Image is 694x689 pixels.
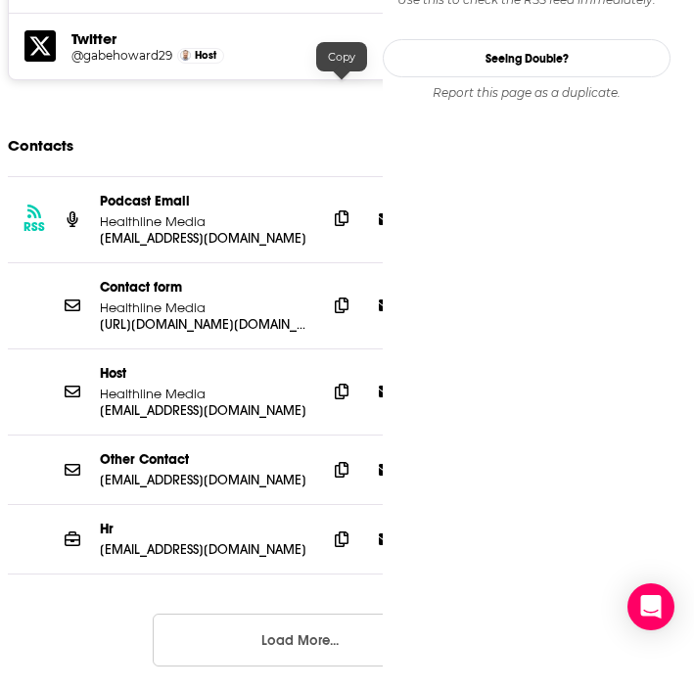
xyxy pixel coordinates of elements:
[100,365,311,382] p: Host
[100,386,311,402] p: Healthline Media
[100,316,311,333] p: [URL][DOMAIN_NAME][DOMAIN_NAME]
[100,451,311,468] p: Other Contact
[100,402,311,419] p: [EMAIL_ADDRESS][DOMAIN_NAME]
[180,50,191,61] img: Gabe Howard
[100,521,311,537] p: Hr
[383,85,671,101] div: Report this page as a duplicate.
[627,583,674,630] div: Open Intercom Messenger
[195,49,216,62] span: Host
[100,472,311,488] p: [EMAIL_ADDRESS][DOMAIN_NAME]
[8,127,73,164] h2: Contacts
[100,230,311,247] p: [EMAIL_ADDRESS][DOMAIN_NAME]
[383,39,671,77] a: Seeing Double?
[100,279,311,296] p: Contact form
[100,193,311,209] p: Podcast Email
[153,614,446,666] button: Load More...
[316,42,367,71] div: Copy
[23,219,45,235] h3: RSS
[100,213,311,230] p: Healthline Media
[71,48,172,63] a: @gabehoward29
[100,299,311,316] p: Healthline Media
[71,29,505,48] h5: Twitter
[100,541,311,558] p: [EMAIL_ADDRESS][DOMAIN_NAME]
